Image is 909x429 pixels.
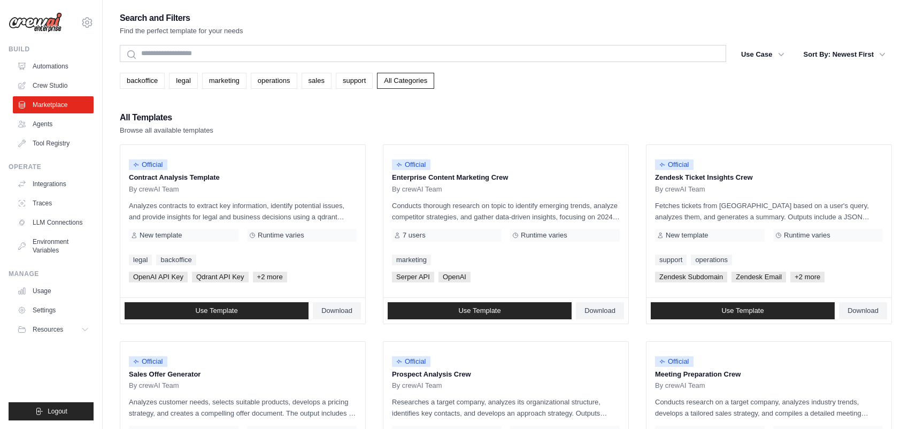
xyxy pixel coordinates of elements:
span: Runtime varies [258,231,304,240]
span: Official [655,356,694,367]
span: By crewAI Team [392,381,442,390]
a: Marketplace [13,96,94,113]
h2: Search and Filters [120,11,243,26]
button: Logout [9,402,94,420]
span: Use Template [721,307,764,315]
span: Resources [33,325,63,334]
a: legal [129,255,152,265]
span: New template [666,231,708,240]
span: 7 users [403,231,426,240]
span: Download [848,307,879,315]
a: Download [576,302,624,319]
span: Official [392,356,430,367]
a: backoffice [156,255,196,265]
a: Settings [13,302,94,319]
a: Crew Studio [13,77,94,94]
span: Serper API [392,272,434,282]
p: Sales Offer Generator [129,369,357,380]
span: Official [129,356,167,367]
a: Automations [13,58,94,75]
a: sales [302,73,332,89]
a: All Categories [377,73,434,89]
span: OpenAI API Key [129,272,188,282]
span: Runtime varies [521,231,567,240]
a: support [655,255,687,265]
span: By crewAI Team [392,185,442,194]
span: OpenAI [438,272,471,282]
span: By crewAI Team [129,185,179,194]
a: operations [251,73,297,89]
p: Meeting Preparation Crew [655,369,883,380]
span: New template [140,231,182,240]
span: Zendesk Subdomain [655,272,727,282]
span: +2 more [253,272,287,282]
p: Enterprise Content Marketing Crew [392,172,620,183]
p: Analyzes contracts to extract key information, identify potential issues, and provide insights fo... [129,200,357,223]
a: backoffice [120,73,165,89]
span: By crewAI Team [655,185,705,194]
span: Official [129,159,167,170]
a: Download [313,302,361,319]
p: Contract Analysis Template [129,172,357,183]
span: Use Template [458,307,500,315]
p: Conducts research on a target company, analyzes industry trends, develops a tailored sales strate... [655,396,883,419]
span: By crewAI Team [655,381,705,390]
span: Official [655,159,694,170]
h2: All Templates [120,110,213,125]
a: Traces [13,195,94,212]
button: Resources [13,321,94,338]
a: Integrations [13,175,94,193]
button: Use Case [735,45,791,64]
p: Find the perfect template for your needs [120,26,243,36]
span: Download [584,307,615,315]
span: By crewAI Team [129,381,179,390]
a: LLM Connections [13,214,94,231]
p: Browse all available templates [120,125,213,136]
p: Prospect Analysis Crew [392,369,620,380]
span: Download [321,307,352,315]
a: Use Template [651,302,835,319]
span: Logout [48,407,67,416]
span: Qdrant API Key [192,272,249,282]
p: Zendesk Ticket Insights Crew [655,172,883,183]
span: Runtime varies [784,231,830,240]
a: Tool Registry [13,135,94,152]
a: Agents [13,116,94,133]
span: Zendesk Email [731,272,786,282]
a: Download [839,302,887,319]
a: operations [691,255,732,265]
p: Conducts thorough research on topic to identify emerging trends, analyze competitor strategies, a... [392,200,620,223]
div: Manage [9,270,94,278]
a: Use Template [388,302,572,319]
span: Use Template [195,307,237,315]
p: Analyzes customer needs, selects suitable products, develops a pricing strategy, and creates a co... [129,396,357,419]
span: Official [392,159,430,170]
a: Environment Variables [13,233,94,259]
a: marketing [392,255,431,265]
div: Operate [9,163,94,171]
p: Fetches tickets from [GEOGRAPHIC_DATA] based on a user's query, analyzes them, and generates a su... [655,200,883,223]
button: Sort By: Newest First [797,45,892,64]
a: support [336,73,373,89]
a: Use Template [125,302,309,319]
a: Usage [13,282,94,300]
a: legal [169,73,197,89]
a: marketing [202,73,246,89]
p: Researches a target company, analyzes its organizational structure, identifies key contacts, and ... [392,396,620,419]
span: +2 more [790,272,825,282]
div: Build [9,45,94,53]
img: Logo [9,12,62,33]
